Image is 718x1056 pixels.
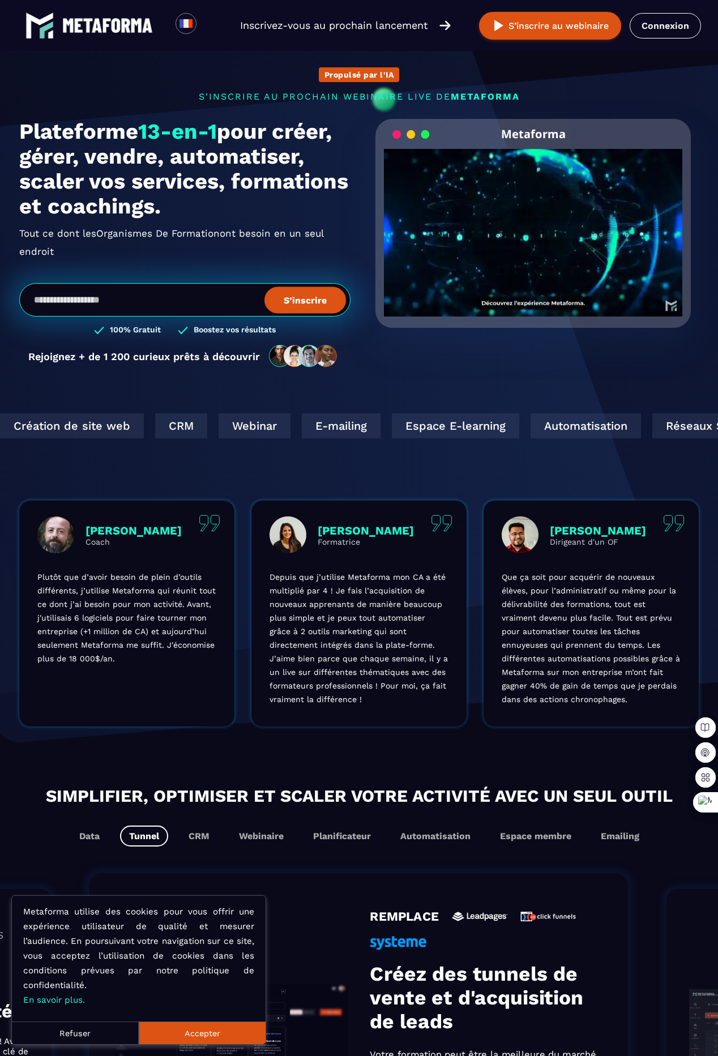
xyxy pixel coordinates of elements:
img: logo [25,11,54,40]
img: quote [431,515,452,532]
div: Search for option [196,13,224,38]
img: quote [663,515,685,532]
p: Coach [86,537,182,546]
p: [PERSON_NAME] [318,524,414,537]
button: Planificateur [304,826,380,846]
p: [PERSON_NAME] [550,524,646,537]
div: Automatisation [503,413,614,438]
img: profile [502,516,538,553]
img: arrow-right [439,19,451,32]
img: fr [179,16,193,31]
button: S’inscrire [264,287,346,313]
div: Webinar [191,413,263,438]
h3: 100% Gratuit [110,325,161,336]
p: Depuis que j’utilise Metaforma mon CA a été multiplié par 4 ! Je fais l’acquisition de nouveaux a... [270,570,448,706]
h3: Boostez vos résultats [194,325,276,336]
input: Search for option [206,19,215,32]
button: Accepter [139,1021,266,1044]
img: logo [62,18,153,33]
img: profile [270,516,306,553]
h2: Metaforma [501,119,566,149]
button: Automatisation [391,826,480,846]
a: Connexion [630,13,701,39]
p: Propulsé par l'IA [324,70,394,79]
p: Plutôt que d’avoir besoin de plein d’outils différents, j’utilise Metaforma qui réunit tout ce do... [37,570,216,665]
h2: Tout ce dont les ont besoin en un seul endroit [19,224,351,260]
button: CRM [179,826,219,846]
p: [PERSON_NAME] [86,524,182,537]
div: Espace E-learning [365,413,492,438]
p: Dirigeant d'un OF [550,537,646,546]
p: Rejoignez + de 1 200 curieux prêts à découvrir [28,350,260,362]
button: Refuser [12,1021,139,1044]
img: icon [520,911,576,922]
img: icon [370,937,426,950]
h1: Plateforme pour créer, gérer, vendre, automatiser, scaler vos services, formations et coachings. [19,119,351,219]
img: checked [178,325,188,336]
a: En savoir plus. [23,995,85,1005]
p: Inscrivez-vous au prochain lancement [240,18,428,33]
span: Organismes De Formation [96,224,220,242]
img: checked [94,325,104,336]
img: play [492,19,506,33]
h2: Simplifier, optimiser et scaler votre activité avec un seul outil [11,783,707,809]
button: Webinaire [230,826,293,846]
img: loading [392,129,430,140]
p: Formatrice [318,537,414,546]
button: Data [70,826,109,846]
div: CRM [128,413,180,438]
div: E-mailing [275,413,353,438]
button: Espace membre [491,826,580,846]
span: 13-en-1 [138,119,217,144]
img: community-people [266,344,341,368]
button: Tunnel [120,826,168,846]
h3: Créez des tunnels de vente et d'acquisition de leads [370,962,604,1033]
p: Metaforma utilise des cookies pour vous offrir une expérience utilisateur de qualité et mesurer l... [23,904,254,1007]
video: Your browser does not support the video tag. [384,149,682,298]
span: METAFORMA [451,91,520,102]
p: s'inscrire au prochain webinaire live de [19,91,699,102]
h4: REMPLACE [370,909,439,924]
button: Emailing [592,826,648,846]
img: profile [37,516,74,553]
p: Que ça soit pour acquérir de nouveaux élèves, pour l’administratif ou même pour la délivrabilité ... [502,570,681,706]
button: S’inscrire au webinaire [479,12,621,40]
img: icon [452,912,508,921]
img: quote [199,515,220,532]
